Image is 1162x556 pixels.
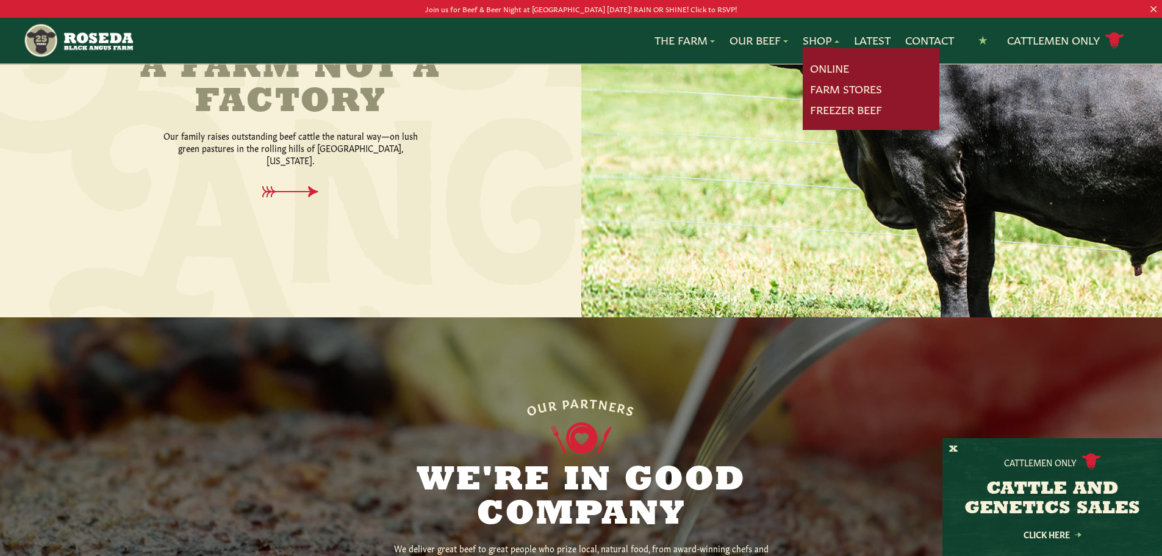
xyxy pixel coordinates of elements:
[617,400,629,415] span: R
[997,530,1107,538] a: Click Here
[561,396,571,410] span: P
[580,395,589,409] span: R
[803,32,839,48] a: Shop
[547,397,558,412] span: R
[58,2,1104,15] p: Join us for Beef & Beer Night at [GEOGRAPHIC_DATA] [DATE]! RAIN OR SHINE! Click to RSVP!
[138,51,443,120] h2: A Farm Not a Factory
[810,81,882,97] a: Farm Stores
[949,443,958,456] button: X
[23,18,1139,63] nav: Main Navigation
[608,398,619,413] span: E
[1007,30,1124,51] a: Cattlemen Only
[1004,456,1077,468] p: Cattlemen Only
[525,395,637,417] div: OUR PARTNERS
[655,32,715,48] a: The Farm
[730,32,788,48] a: Our Beef
[536,399,549,414] span: U
[23,23,132,59] img: https://roseda.com/wp-content/uploads/2021/05/roseda-25-header.png
[958,480,1147,519] h3: CATTLE AND GENETICS SALES
[525,401,539,417] span: O
[162,129,418,166] p: Our family raises outstanding beef cattle the natural way—on lush green pastures in the rolling h...
[589,395,599,410] span: T
[598,396,610,411] span: N
[1081,453,1101,470] img: cattle-icon.svg
[570,395,581,410] span: A
[905,32,954,48] a: Contact
[810,102,882,118] a: Freezer Beef
[810,60,849,76] a: Online
[347,464,816,532] h2: We're in Good Company
[625,402,637,417] span: S
[854,32,891,48] a: Latest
